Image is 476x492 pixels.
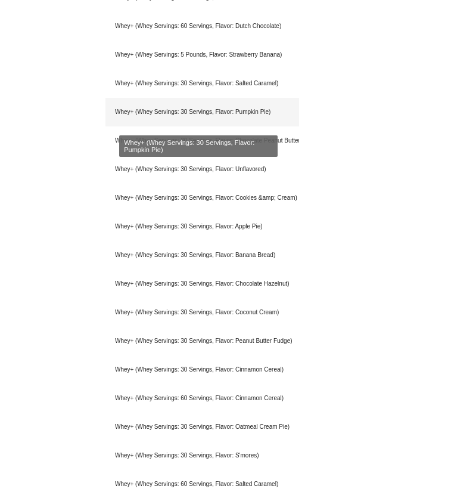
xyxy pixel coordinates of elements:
div: Whey+ (Whey Servings: 60 Servings, Flavor: Cinnamon Cereal) [105,384,299,413]
div: Whey+ (Whey Servings: 30 Servings, Flavor: Pumpkin Pie) [105,98,299,126]
div: Whey+ (Whey Servings: 30 Servings, Flavor: Unflavored) [105,155,299,184]
div: Whey+ (Whey Servings: 30 Servings, Flavor: Cookies &amp; Cream) [105,184,299,212]
div: Whey+ (Whey Servings: 30 Servings, Flavor: S'mores) [105,441,299,470]
div: Whey+ (Whey Servings: 30 Servings, Flavor: Chocolate Peanut Butter) [105,126,299,155]
div: Whey+ (Whey Servings: 30 Servings, Flavor: Cinnamon Cereal) [105,355,299,384]
div: Whey+ (Whey Servings: 5 Pounds, Flavor: Strawberry Banana) [105,41,299,69]
div: Whey+ (Whey Servings: 30 Servings, Flavor: Oatmeal Cream Pie) [105,413,299,441]
div: Whey+ (Whey Servings: 30 Servings, Flavor: Apple Pie) [105,212,299,241]
div: Whey+ (Whey Servings: 60 Servings, Flavor: Dutch Chocolate) [105,12,299,41]
div: Whey+ (Whey Servings: 30 Servings, Flavor: Peanut Butter Fudge) [105,327,299,355]
div: Whey+ (Whey Servings: 30 Servings, Flavor: Coconut Cream) [105,298,299,327]
div: Whey+ (Whey Servings: 30 Servings, Flavor: Banana Bread) [105,241,299,270]
div: Whey+ (Whey Servings: 30 Servings, Flavor: Chocolate Hazelnut) [105,270,299,298]
div: Whey+ (Whey Servings: 30 Servings, Flavor: Salted Caramel) [105,69,299,98]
